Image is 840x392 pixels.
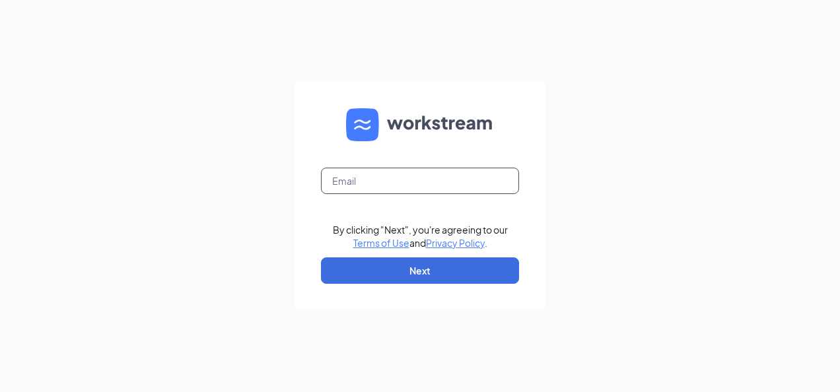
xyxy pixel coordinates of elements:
[353,237,409,249] a: Terms of Use
[346,108,494,141] img: WS logo and Workstream text
[426,237,485,249] a: Privacy Policy
[321,257,519,284] button: Next
[333,223,508,249] div: By clicking "Next", you're agreeing to our and .
[321,168,519,194] input: Email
